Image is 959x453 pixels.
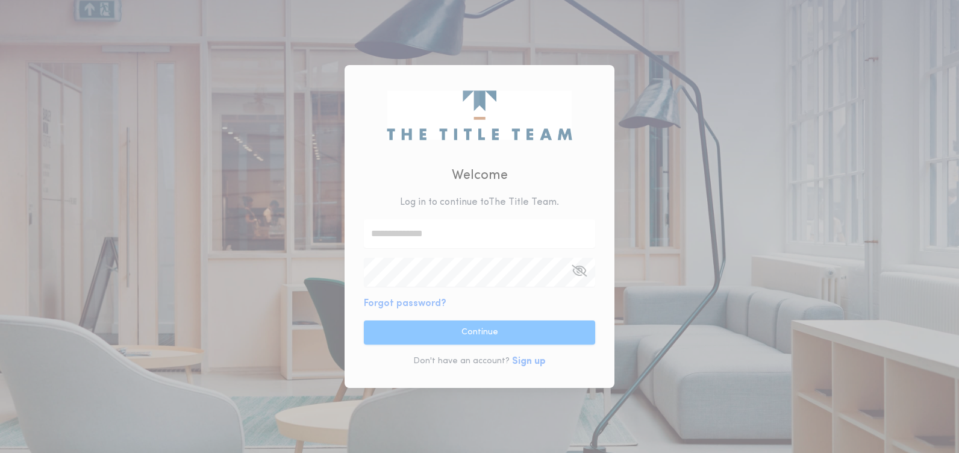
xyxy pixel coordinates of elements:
img: logo [387,90,572,140]
p: Don't have an account? [413,355,510,367]
p: Log in to continue to The Title Team . [400,195,559,210]
h2: Welcome [452,166,508,186]
button: Continue [364,320,595,345]
button: Forgot password? [364,296,446,311]
button: Sign up [512,354,546,369]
